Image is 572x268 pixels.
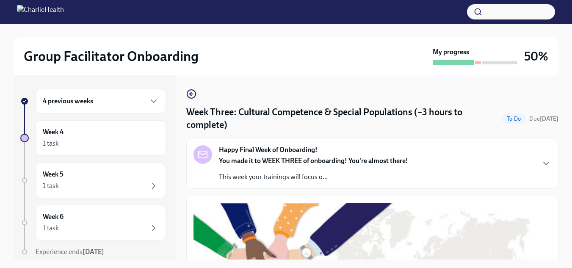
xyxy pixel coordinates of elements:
div: 1 task [43,139,59,148]
div: 4 previous weeks [36,89,166,113]
h6: Week 5 [43,170,64,179]
strong: [DATE] [540,115,558,122]
h6: Week 4 [43,127,64,137]
h4: Week Three: Cultural Competence & Special Populations (~3 hours to complete) [186,106,498,131]
strong: [DATE] [83,248,104,256]
h3: 50% [524,49,548,64]
strong: My progress [433,47,469,57]
span: Experience ends [36,248,104,256]
a: Week 51 task [20,163,166,198]
div: 1 task [43,181,59,191]
a: Week 61 task [20,205,166,240]
strong: Happy Final Week of Onboarding! [219,145,318,155]
strong: You made it to WEEK THREE of onboarding! You're almost there! [219,157,408,165]
span: To Do [502,116,526,122]
a: Week 41 task [20,120,166,156]
h6: 4 previous weeks [43,97,93,106]
span: Due [529,115,558,122]
h6: Week 6 [43,212,64,221]
p: This week your trainings will focus o... [219,172,408,182]
div: 1 task [43,224,59,233]
img: CharlieHealth [17,5,64,19]
h2: Group Facilitator Onboarding [24,48,199,65]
